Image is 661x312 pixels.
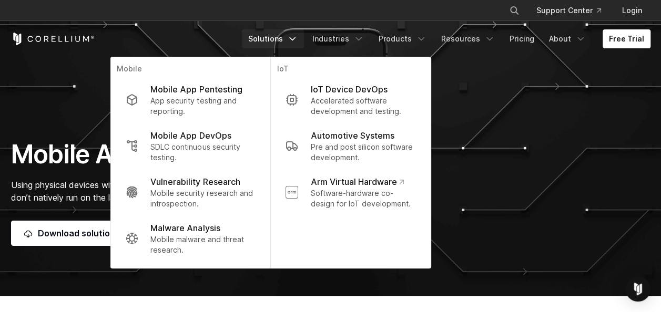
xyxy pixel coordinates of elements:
a: About [543,29,592,48]
p: App security testing and reporting. [150,96,255,117]
a: Download solution brief [11,221,150,246]
p: Mobile App Pentesting [150,83,242,96]
p: Mobile security research and introspection. [150,188,255,209]
a: Vulnerability Research Mobile security research and introspection. [117,169,263,215]
p: Software-hardware co-design for IoT development. [310,188,415,209]
a: Industries [306,29,370,48]
a: Pricing [503,29,541,48]
a: Malware Analysis Mobile malware and threat research. [117,215,263,262]
p: Malware Analysis [150,222,220,234]
p: Mobile malware and threat research. [150,234,255,255]
a: Arm Virtual Hardware Software-hardware co-design for IoT development. [277,169,424,215]
a: Solutions [242,29,304,48]
a: Corellium Home [11,33,95,45]
div: Navigation Menu [242,29,650,48]
a: Free Trial [603,29,650,48]
a: Support Center [528,1,609,20]
p: Accelerated software development and testing. [310,96,415,117]
button: Search [505,1,524,20]
a: Login [614,1,650,20]
p: Arm Virtual Hardware [310,175,403,188]
p: Mobile [117,64,263,77]
h1: Mobile App DevSecOps [11,139,430,170]
div: Open Intercom Messenger [625,276,650,301]
div: Navigation Menu [496,1,650,20]
a: Products [372,29,433,48]
p: SDLC continuous security testing. [150,142,255,163]
p: Vulnerability Research [150,175,240,188]
a: IoT Device DevOps Accelerated software development and testing. [277,77,424,123]
p: Automotive Systems [310,129,394,142]
a: Mobile App Pentesting App security testing and reporting. [117,77,263,123]
p: Pre and post silicon software development. [310,142,415,163]
p: IoT [277,64,424,77]
p: Mobile App DevOps [150,129,231,142]
a: Automotive Systems Pre and post silicon software development. [277,123,424,169]
span: Using physical devices with your CI/CD system is cumbersome, emulators fall short, and iOS & Andr... [11,180,409,203]
a: Resources [435,29,501,48]
a: Mobile App DevOps SDLC continuous security testing. [117,123,263,169]
p: IoT Device DevOps [310,83,387,96]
